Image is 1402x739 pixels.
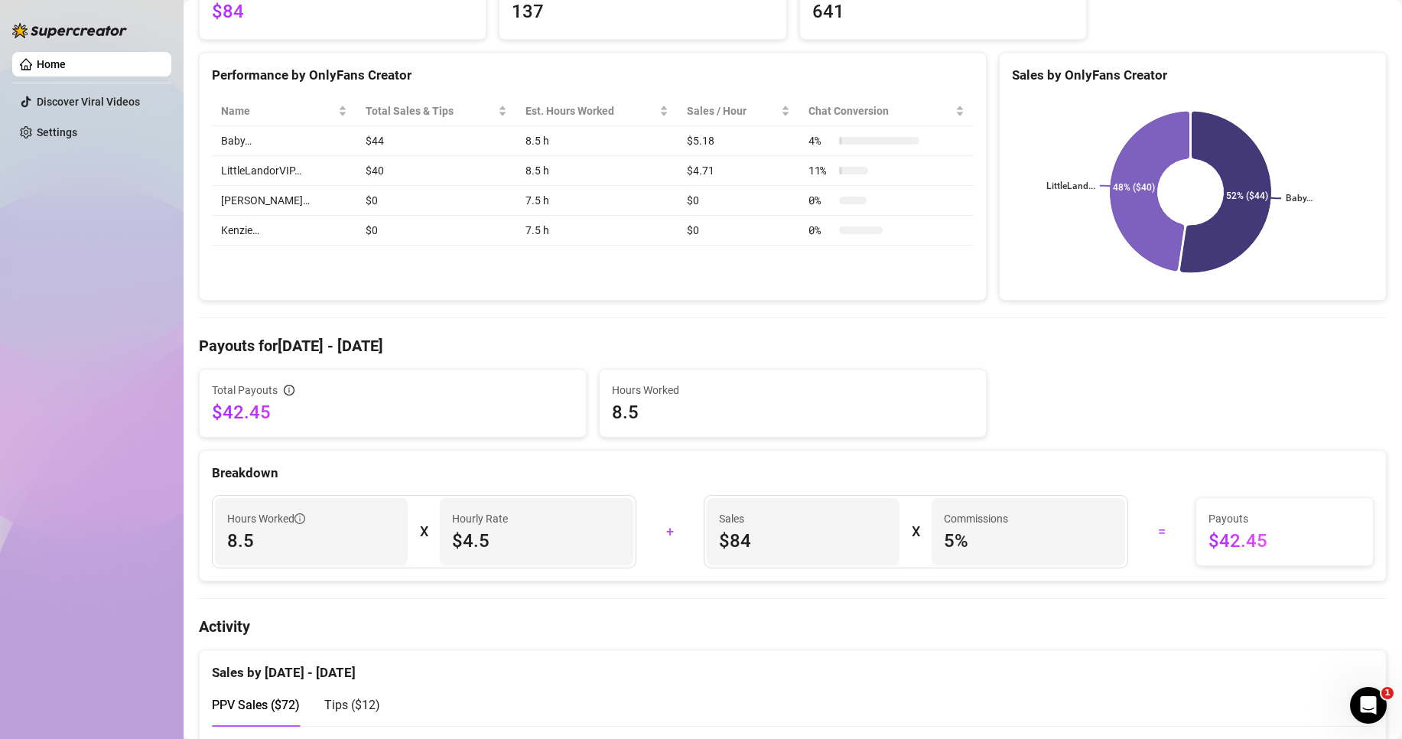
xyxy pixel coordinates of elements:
[1208,529,1361,553] span: $42.45
[199,616,1387,637] h4: Activity
[37,126,77,138] a: Settings
[687,103,778,119] span: Sales / Hour
[420,519,428,544] div: X
[1046,181,1095,191] text: LittleLand...
[678,216,799,246] td: $0
[212,65,974,86] div: Performance by OnlyFans Creator
[808,162,833,179] span: 11 %
[1286,194,1313,204] text: Baby…
[221,103,335,119] span: Name
[808,222,833,239] span: 0 %
[516,216,678,246] td: 7.5 h
[1137,519,1186,544] div: =
[212,650,1374,683] div: Sales by [DATE] - [DATE]
[356,186,516,216] td: $0
[678,186,799,216] td: $0
[356,216,516,246] td: $0
[37,58,66,70] a: Home
[12,23,127,38] img: logo-BBDzfeDw.svg
[37,96,140,108] a: Discover Viral Videos
[808,192,833,209] span: 0 %
[719,510,887,527] span: Sales
[199,335,1387,356] h4: Payouts for [DATE] - [DATE]
[719,529,887,553] span: $84
[516,126,678,156] td: 8.5 h
[678,156,799,186] td: $4.71
[212,126,356,156] td: Baby…
[612,400,974,425] span: 8.5
[356,126,516,156] td: $44
[944,510,1008,527] article: Commissions
[356,96,516,126] th: Total Sales & Tips
[212,698,300,712] span: PPV Sales ( $72 )
[212,400,574,425] span: $42.45
[646,519,694,544] div: +
[227,510,305,527] span: Hours Worked
[366,103,495,119] span: Total Sales & Tips
[612,382,974,399] span: Hours Worked
[516,186,678,216] td: 7.5 h
[678,96,799,126] th: Sales / Hour
[452,529,620,553] span: $4.5
[912,519,919,544] div: X
[227,529,395,553] span: 8.5
[212,463,1374,483] div: Breakdown
[516,156,678,186] td: 8.5 h
[808,103,952,119] span: Chat Conversion
[1381,687,1394,699] span: 1
[1012,65,1374,86] div: Sales by OnlyFans Creator
[356,156,516,186] td: $40
[324,698,380,712] span: Tips ( $12 )
[1208,510,1361,527] span: Payouts
[525,103,656,119] div: Est. Hours Worked
[212,216,356,246] td: Kenzie…
[284,385,294,396] span: info-circle
[678,126,799,156] td: $5.18
[212,156,356,186] td: LittleLandorVIP…
[212,96,356,126] th: Name
[944,529,1112,553] span: 5 %
[799,96,974,126] th: Chat Conversion
[212,186,356,216] td: [PERSON_NAME]…
[808,132,833,149] span: 4 %
[212,382,278,399] span: Total Payouts
[452,510,508,527] article: Hourly Rate
[294,513,305,524] span: info-circle
[1350,687,1387,724] iframe: Intercom live chat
